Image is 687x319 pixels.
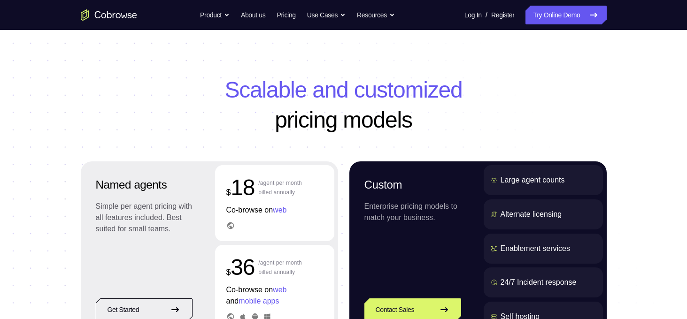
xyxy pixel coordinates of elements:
a: Try Online Demo [525,6,606,24]
a: Go to the home page [81,9,137,21]
span: web [273,286,286,294]
button: Resources [357,6,395,24]
button: Product [200,6,230,24]
div: Large agent counts [501,175,565,186]
a: Log In [464,6,482,24]
div: Alternate licensing [501,209,562,220]
div: 24/7 Incident response [501,277,577,288]
p: 36 [226,252,255,282]
div: Enablement services [501,243,571,254]
p: Enterprise pricing models to match your business. [364,201,461,223]
p: 18 [226,173,255,203]
p: /agent per month billed annually [258,173,302,203]
a: Register [491,6,514,24]
span: $ [226,267,231,277]
p: /agent per month billed annually [258,252,302,282]
span: Scalable and customized [81,75,607,105]
span: $ [226,188,231,197]
span: / [486,9,487,21]
h2: Custom [364,176,461,193]
h1: pricing models [81,75,607,135]
h2: Named agents [96,176,193,193]
a: About us [241,6,265,24]
span: web [273,206,286,214]
p: Co-browse on [226,205,323,216]
span: mobile apps [239,297,279,305]
button: Use Cases [307,6,346,24]
a: Pricing [277,6,295,24]
p: Simple per agent pricing with all features included. Best suited for small teams. [96,201,193,235]
p: Co-browse on and [226,284,323,307]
